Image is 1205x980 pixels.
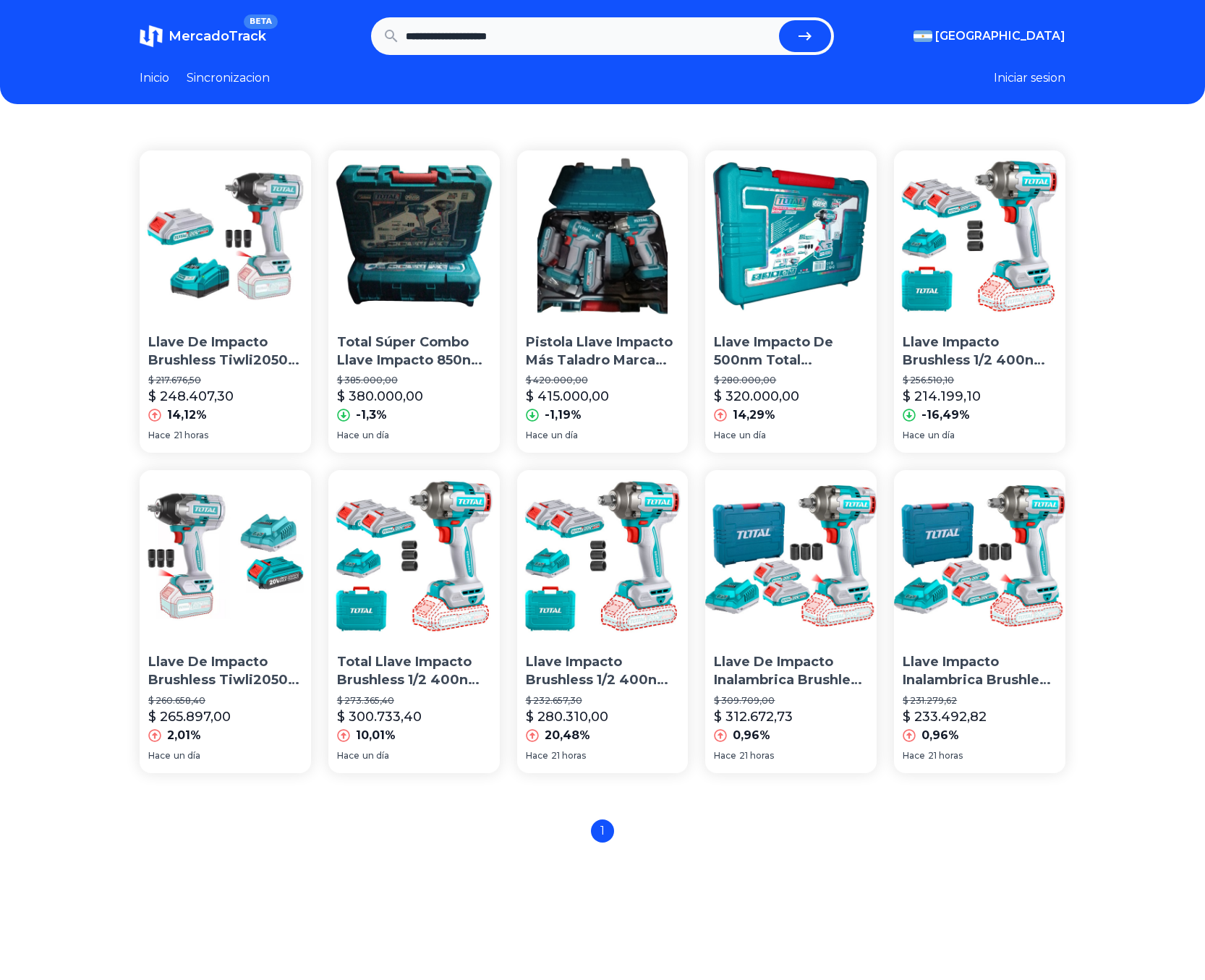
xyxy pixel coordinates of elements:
[714,707,793,727] p: $ 312.672,73
[903,750,925,762] span: Hace
[167,406,207,424] p: 14,12%
[337,695,491,707] p: $ 273.365,40
[328,470,500,772] a: Total Llave Impacto Brushless 1/2 400nm + 2 Bat 2 Ah + CargTotal Llave Impacto Brushless 1/2 400n...
[187,69,270,87] a: Sincronizacion
[244,14,278,29] span: BETA
[140,150,311,322] img: Llave De Impacto Brushless Tiwli20501 Total 500nm
[362,750,389,762] span: un día
[894,470,1065,772] a: Llave Impacto Inalambrica Brushless 1/2puLG Total ReversibleLlave Impacto Inalambrica Brushless 1...
[337,375,491,386] p: $ 385.000,00
[739,430,766,441] span: un día
[733,406,775,424] p: 14,29%
[903,707,987,727] p: $ 233.492,82
[328,150,500,453] a: Total Súper Combo Llave Impacto 850nm + Pistola CalorTotal Súper Combo Llave Impacto 850nm + Pist...
[903,653,1057,689] p: Llave Impacto Inalambrica Brushless 1/2puLG Total Reversible
[337,750,359,762] span: Hace
[337,430,359,441] span: Hace
[356,727,396,744] p: 10,01%
[714,333,868,370] p: Llave Impacto De 500nm Total Profesional
[705,470,877,772] a: Llave De Impacto Inalambrica Brushless 1/2 PuLG 400nm TotalLlave De Impacto Inalambrica Brushless...
[705,150,877,453] a: Llave Impacto De 500nm Total ProfesionalLlave Impacto De 500nm Total Profesional$ 280.000,00$ 320...
[903,386,981,406] p: $ 214.199,10
[517,470,689,642] img: Llave Impacto Brushless 1/2 400nm + 2 Bat 2a + Carg Total Color Turquesa Frecuencia 50/60hz 20v
[148,750,171,762] span: Hace
[914,30,932,42] img: Argentina
[337,653,491,689] p: Total Llave Impacto Brushless 1/2 400nm + 2 Bat 2 Ah + Carg
[517,470,689,772] a: Llave Impacto Brushless 1/2 400nm + 2 Bat 2a + Carg Total Color Turquesa Frecuencia 50/60hz 20vLl...
[140,25,163,48] img: MercadoTrack
[714,375,868,386] p: $ 280.000,00
[705,150,877,322] img: Llave Impacto De 500nm Total Profesional
[928,750,963,762] span: 21 horas
[167,727,201,744] p: 2,01%
[545,406,582,424] p: -1,19%
[148,375,302,386] p: $ 217.676,50
[140,470,311,772] a: Llave De Impacto Brushless Tiwli20501 Total 500nm + Bat 2aLlave De Impacto Brushless Tiwli20501 T...
[894,470,1065,642] img: Llave Impacto Inalambrica Brushless 1/2puLG Total Reversible
[551,430,578,441] span: un día
[714,653,868,689] p: Llave De Impacto Inalambrica Brushless 1/2 PuLG 400nm Total
[914,27,1065,45] button: [GEOGRAPHIC_DATA]
[174,750,200,762] span: un día
[328,470,500,642] img: Total Llave Impacto Brushless 1/2 400nm + 2 Bat 2 Ah + Carg
[337,386,423,406] p: $ 380.000,00
[714,430,736,441] span: Hace
[328,150,500,322] img: Total Súper Combo Llave Impacto 850nm + Pistola Calor
[526,375,680,386] p: $ 420.000,00
[526,386,609,406] p: $ 415.000,00
[337,707,422,727] p: $ 300.733,40
[169,28,266,44] span: MercadoTrack
[526,653,680,689] p: Llave Impacto Brushless 1/2 400nm + 2 Bat 2a + Carg Total Color Turquesa Frecuencia 50/60hz 20v
[517,150,689,453] a: Pistola Llave Impacto Más Taladro Marca TotalPistola Llave Impacto Más Taladro Marca Total$ 420.0...
[903,333,1057,370] p: Llave Impacto Brushless 1/2 400nm + 2 Bat 2 Ah + Carg Total
[140,470,311,642] img: Llave De Impacto Brushless Tiwli20501 Total 500nm + Bat 2a
[148,707,231,727] p: $ 265.897,00
[356,406,387,424] p: -1,3%
[148,653,302,689] p: Llave De Impacto Brushless Tiwli20501 Total 500nm + Bat 2a
[545,727,590,744] p: 20,48%
[739,750,774,762] span: 21 horas
[337,333,491,370] p: Total Súper Combo Llave Impacto 850nm + Pistola Calor
[733,727,770,744] p: 0,96%
[526,707,608,727] p: $ 280.310,00
[148,386,234,406] p: $ 248.407,30
[714,695,868,707] p: $ 309.709,00
[894,150,1065,322] img: Llave Impacto Brushless 1/2 400nm + 2 Bat 2 Ah + Carg Total
[903,430,925,441] span: Hace
[551,750,586,762] span: 21 horas
[928,430,955,441] span: un día
[705,470,877,642] img: Llave De Impacto Inalambrica Brushless 1/2 PuLG 400nm Total
[526,430,548,441] span: Hace
[526,750,548,762] span: Hace
[894,150,1065,453] a: Llave Impacto Brushless 1/2 400nm + 2 Bat 2 Ah + Carg TotalLlave Impacto Brushless 1/2 400nm + 2 ...
[903,375,1057,386] p: $ 256.510,10
[526,695,680,707] p: $ 232.657,30
[140,25,266,48] a: MercadoTrackBETA
[714,750,736,762] span: Hace
[921,406,970,424] p: -16,49%
[903,695,1057,707] p: $ 231.279,62
[148,695,302,707] p: $ 260.658,40
[148,333,302,370] p: Llave De Impacto Brushless Tiwli20501 Total 500nm
[517,150,689,322] img: Pistola Llave Impacto Más Taladro Marca Total
[174,430,208,441] span: 21 horas
[140,150,311,453] a: Llave De Impacto Brushless Tiwli20501 Total 500nmLlave De Impacto Brushless Tiwli20501 Total 500n...
[362,430,389,441] span: un día
[140,69,169,87] a: Inicio
[935,27,1065,45] span: [GEOGRAPHIC_DATA]
[994,69,1065,87] button: Iniciar sesion
[714,386,799,406] p: $ 320.000,00
[526,333,680,370] p: Pistola Llave Impacto Más Taladro Marca Total
[921,727,959,744] p: 0,96%
[148,430,171,441] span: Hace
